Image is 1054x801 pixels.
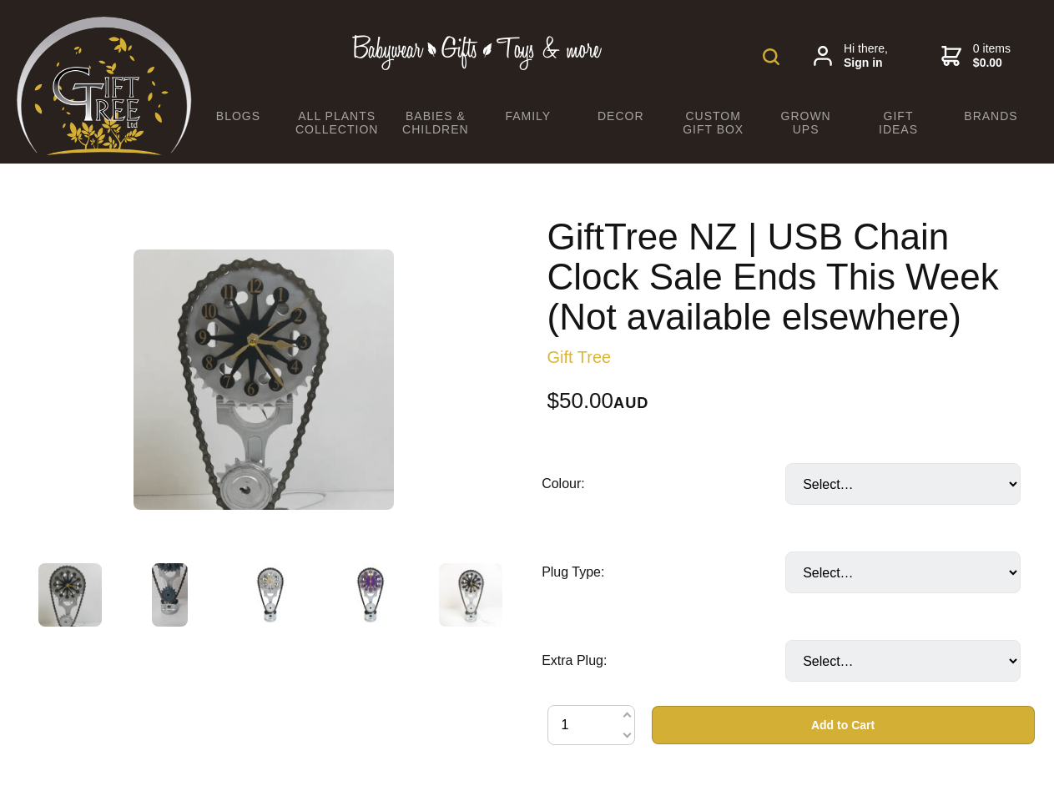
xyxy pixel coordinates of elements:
[844,42,888,71] span: Hi there,
[547,348,612,366] a: Gift Tree
[542,440,785,528] td: Colour:
[134,249,394,510] img: GiftTree NZ | USB Chain Clock Sale Ends This Week (Not available elsewhere)
[152,563,188,627] img: GiftTree NZ | USB Chain Clock Sale Ends This Week (Not available elsewhere)
[352,35,603,70] img: Babywear - Gifts - Toys & more
[814,42,888,71] a: Hi there,Sign in
[17,17,192,155] img: Babyware - Gifts - Toys and more...
[547,390,1035,413] div: $50.00
[439,563,502,627] img: GiftTree NZ | USB Chain Clock Sale Ends This Week (Not available elsewhere)
[239,563,302,627] img: GiftTree NZ | USB Chain Clock Sale Ends This Week (Not available elsewhere)
[945,98,1037,133] a: Brands
[763,48,779,65] img: product search
[574,98,667,133] a: Decor
[389,98,482,147] a: Babies & Children
[667,98,759,147] a: Custom Gift Box
[547,217,1035,337] h1: GiftTree NZ | USB Chain Clock Sale Ends This Week (Not available elsewhere)
[482,98,574,133] a: Family
[759,98,852,147] a: Grown Ups
[973,42,1011,71] span: 0 items
[38,563,102,627] img: GiftTree NZ | USB Chain Clock Sale Ends This Week (Not available elsewhere)
[542,528,785,617] td: Plug Type:
[339,563,402,627] img: GiftTree NZ | USB Chain Clock Sale Ends This Week (Not available elsewhere)
[941,42,1011,71] a: 0 items$0.00
[285,98,389,147] a: All Plants Collection
[192,98,285,133] a: BLOGS
[613,395,648,411] span: AUD
[844,56,888,71] strong: Sign in
[652,706,1035,744] button: Add to Cart
[973,56,1011,71] strong: $0.00
[542,617,785,705] td: Extra Plug:
[852,98,945,147] a: Gift Ideas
